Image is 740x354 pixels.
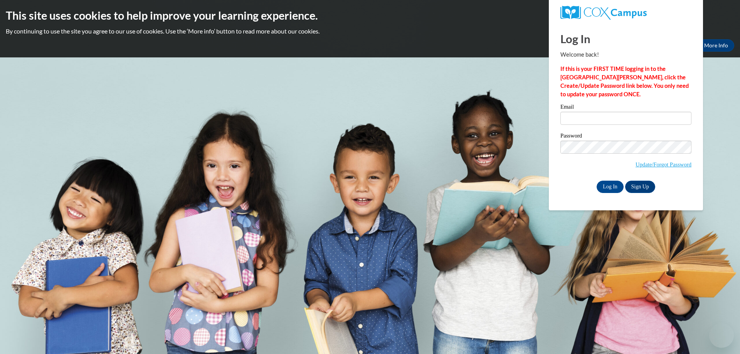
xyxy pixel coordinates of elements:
a: Sign Up [625,181,655,193]
a: More Info [698,39,734,52]
label: Password [560,133,691,141]
p: Welcome back! [560,50,691,59]
a: Update/Forgot Password [636,161,691,168]
p: By continuing to use the site you agree to our use of cookies. Use the ‘More info’ button to read... [6,27,734,35]
img: COX Campus [560,6,647,20]
input: Log In [597,181,624,193]
strong: If this is your FIRST TIME logging in to the [GEOGRAPHIC_DATA][PERSON_NAME], click the Create/Upd... [560,65,689,97]
iframe: Button to launch messaging window [709,323,734,348]
h1: Log In [560,31,691,47]
label: Email [560,104,691,112]
a: COX Campus [560,6,691,20]
h2: This site uses cookies to help improve your learning experience. [6,8,734,23]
